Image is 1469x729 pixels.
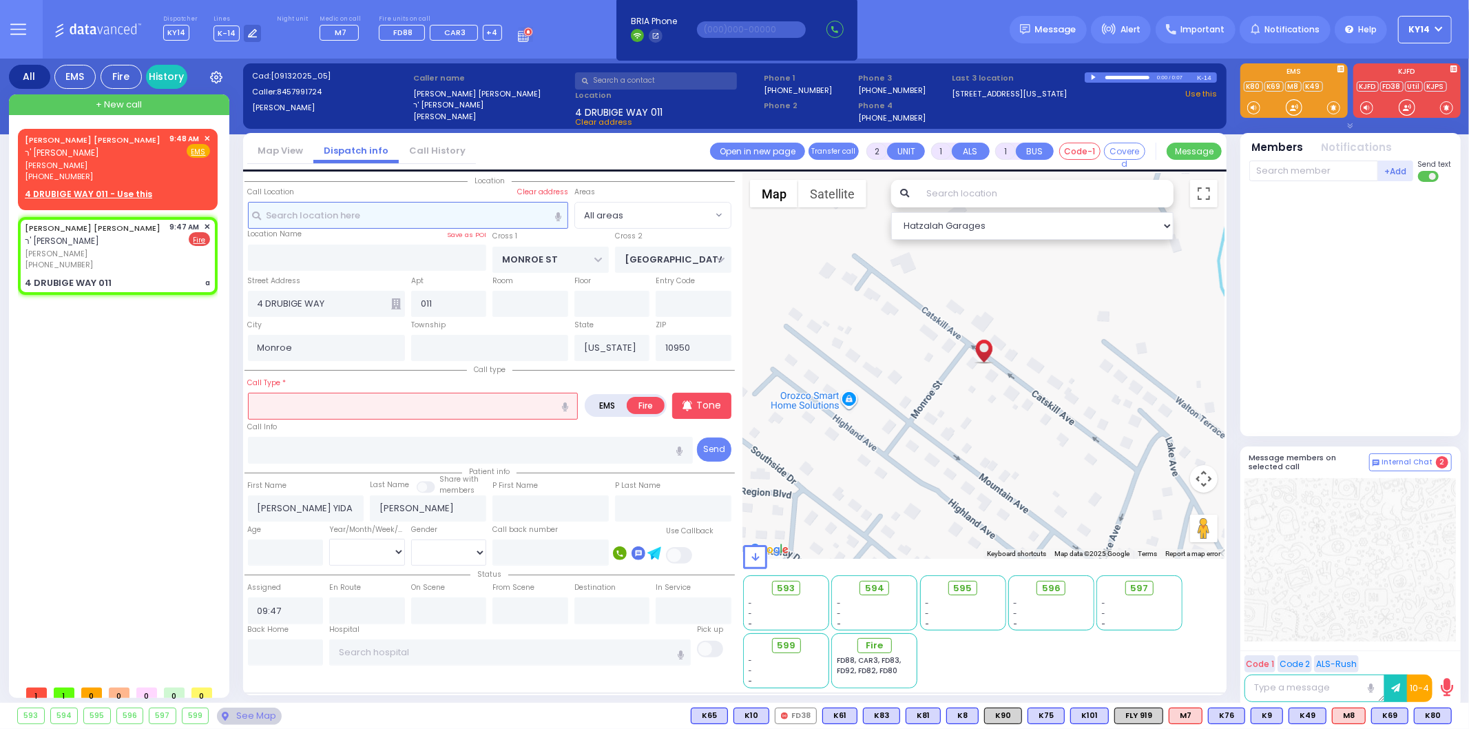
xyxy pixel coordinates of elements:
span: - [749,608,753,619]
div: Year/Month/Week/Day [329,524,405,535]
div: See map [217,708,282,725]
div: 0:00 [1156,70,1169,85]
span: - [925,608,929,619]
span: ר' [PERSON_NAME] [25,235,99,247]
span: 596 [1042,582,1061,595]
span: M7 [335,27,346,38]
a: History [146,65,187,89]
a: [STREET_ADDRESS][US_STATE] [952,88,1067,100]
div: K-14 [1197,72,1217,83]
label: Entry Code [656,276,695,287]
label: Caller name [413,72,570,84]
div: K83 [863,708,900,724]
div: BLS [1070,708,1109,724]
label: Medic on call [320,15,363,23]
div: 595 [84,708,110,723]
label: Last 3 location [952,72,1085,84]
div: K81 [906,708,941,724]
span: 594 [865,582,884,595]
button: 10-4 [1407,675,1432,702]
a: K80 [1244,81,1263,92]
div: BLS [822,708,857,724]
button: Toggle fullscreen view [1190,180,1218,207]
label: Cross 2 [615,231,643,242]
div: K65 [691,708,728,724]
button: Notifications [1322,140,1393,156]
span: 1 [26,688,47,698]
span: Phone 2 [764,100,853,112]
div: BLS [1208,708,1245,724]
div: M8 [1332,708,1366,724]
span: KY14 [1409,23,1430,36]
div: BLS [863,708,900,724]
a: Map View [247,144,313,157]
a: M8 [1285,81,1302,92]
button: BUS [1016,143,1054,160]
button: +Add [1378,161,1414,181]
span: Clear address [575,116,632,127]
a: Call History [399,144,476,157]
label: Call back number [492,524,558,535]
label: [PERSON_NAME] [PERSON_NAME] [413,88,570,100]
img: message.svg [1020,24,1030,34]
span: Help [1358,23,1377,36]
button: Map camera controls [1190,465,1218,493]
span: 0 [191,688,212,698]
button: Transfer call [809,143,859,160]
span: Call type [467,364,512,375]
button: Show street map [750,180,798,207]
button: KY14 [1398,16,1452,43]
span: All areas [575,203,712,227]
label: Age [248,524,262,535]
h5: Message members on selected call [1249,453,1369,471]
div: AVRUM YIDA ZABEL [972,325,996,366]
span: - [749,655,753,666]
label: [PERSON_NAME] [252,102,409,114]
input: Search hospital [329,639,691,666]
span: K-14 [213,25,240,41]
a: FD38 [1380,81,1404,92]
label: Lines [213,15,262,23]
span: Phone 3 [858,72,948,84]
button: UNIT [887,143,925,160]
div: / [1169,70,1171,85]
span: ✕ [204,133,210,145]
label: City [248,320,262,331]
span: 0 [109,688,129,698]
span: - [1102,598,1106,608]
span: - [925,619,929,629]
span: members [439,485,475,495]
div: BLS [691,708,728,724]
span: 0 [81,688,102,698]
div: K49 [1289,708,1326,724]
img: comment-alt.png [1373,460,1379,466]
span: Phone 1 [764,72,853,84]
a: KJFD [1357,81,1379,92]
span: [09132025_05] [271,70,331,81]
span: - [925,598,929,608]
label: Cad: [252,70,409,82]
span: - [749,598,753,608]
label: [PHONE_NUMBER] [764,85,832,95]
a: Dispatch info [313,144,399,157]
a: [PERSON_NAME] [PERSON_NAME] [25,223,160,234]
label: Pick up [697,624,723,635]
input: Search location here [248,202,568,228]
label: [PHONE_NUMBER] [858,85,926,95]
span: Notifications [1264,23,1320,36]
div: BLS [1289,708,1326,724]
label: Location Name [248,229,302,240]
a: KJPS [1424,81,1447,92]
div: Fire [101,65,142,89]
label: Hospital [329,624,360,635]
div: ALS KJ [1332,708,1366,724]
div: 593 [18,708,44,723]
img: Google [747,541,792,559]
label: Location [575,90,759,101]
div: BLS [1371,708,1408,724]
div: FD88, CAR3, FD83, FD92, FD82, FD80 [837,655,913,676]
div: BLS [733,708,769,724]
label: Gender [411,524,437,535]
div: K90 [984,708,1022,724]
span: All areas [574,202,731,228]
